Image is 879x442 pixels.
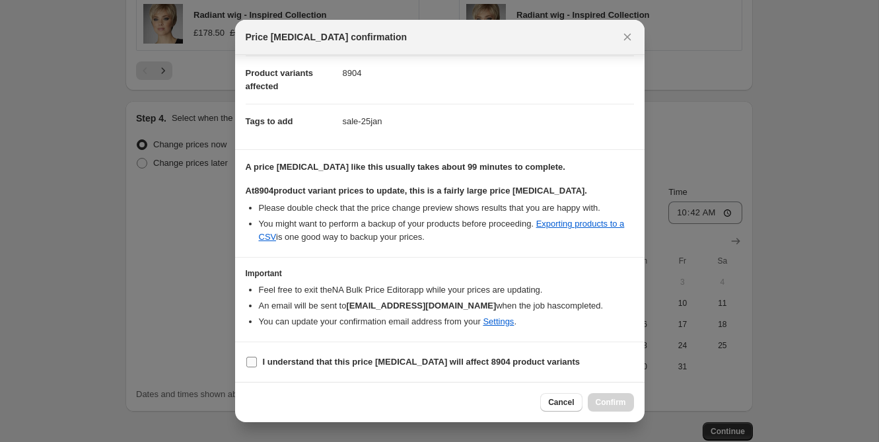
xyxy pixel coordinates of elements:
dd: sale-25jan [343,104,634,139]
li: Feel free to exit the NA Bulk Price Editor app while your prices are updating. [259,283,634,297]
b: At 8904 product variant prices to update, this is a fairly large price [MEDICAL_DATA]. [246,186,587,196]
li: An email will be sent to when the job has completed . [259,299,634,313]
li: You might want to perform a backup of your products before proceeding. is one good way to backup ... [259,217,634,244]
button: Cancel [540,393,582,412]
span: Product variants affected [246,68,314,91]
h3: Important [246,268,634,279]
b: [EMAIL_ADDRESS][DOMAIN_NAME] [346,301,496,311]
button: Close [618,28,637,46]
a: Settings [483,316,514,326]
b: I understand that this price [MEDICAL_DATA] will affect 8904 product variants [263,357,580,367]
li: Please double check that the price change preview shows results that you are happy with. [259,202,634,215]
span: Tags to add [246,116,293,126]
li: You can update your confirmation email address from your . [259,315,634,328]
b: A price [MEDICAL_DATA] like this usually takes about 99 minutes to complete. [246,162,565,172]
dd: 8904 [343,55,634,91]
span: Cancel [548,397,574,408]
span: Price [MEDICAL_DATA] confirmation [246,30,407,44]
